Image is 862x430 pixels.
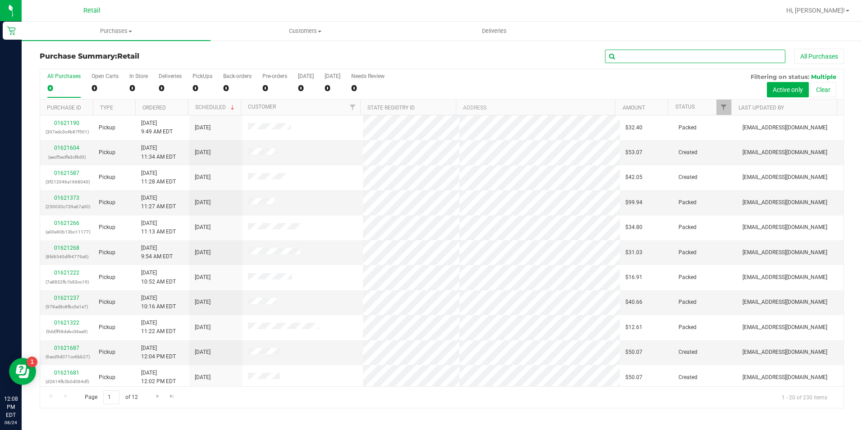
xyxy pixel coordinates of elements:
[195,373,211,382] span: [DATE]
[743,273,827,282] span: [EMAIL_ADDRESS][DOMAIN_NAME]
[54,370,79,376] a: 01621681
[743,198,827,207] span: [EMAIL_ADDRESS][DOMAIN_NAME]
[40,52,308,60] h3: Purchase Summary:
[46,178,88,186] p: (3f212046a1668040)
[99,273,115,282] span: Pickup
[103,390,119,404] input: 1
[47,105,81,111] a: Purchase ID
[743,323,827,332] span: [EMAIL_ADDRESS][DOMAIN_NAME]
[159,73,182,79] div: Deliveries
[367,105,415,111] a: State Registry ID
[743,173,827,182] span: [EMAIL_ADDRESS][DOMAIN_NAME]
[195,148,211,157] span: [DATE]
[716,100,731,115] a: Filter
[22,27,211,35] span: Purchases
[625,298,642,306] span: $40.66
[743,348,827,357] span: [EMAIL_ADDRESS][DOMAIN_NAME]
[46,153,88,161] p: (aecf5ecffe3cf8d0)
[400,22,589,41] a: Deliveries
[679,323,697,332] span: Packed
[4,419,18,426] p: 08/24
[195,104,236,110] a: Scheduled
[99,198,115,207] span: Pickup
[141,144,176,161] span: [DATE] 11:34 AM EDT
[99,373,115,382] span: Pickup
[129,83,148,93] div: 0
[22,22,211,41] a: Purchases
[54,170,79,176] a: 01621587
[625,198,642,207] span: $99.94
[99,348,115,357] span: Pickup
[83,7,101,14] span: Retail
[99,148,115,157] span: Pickup
[193,73,212,79] div: PickUps
[325,83,340,93] div: 0
[195,124,211,132] span: [DATE]
[54,320,79,326] a: 01621322
[46,202,88,211] p: (250030c739a67a00)
[46,278,88,286] p: (7a8832fb1b83cc19)
[27,357,37,367] iframe: Resource center unread badge
[141,369,176,386] span: [DATE] 12:02 PM EDT
[811,73,836,80] span: Multiple
[141,244,173,261] span: [DATE] 9:54 AM EDT
[679,124,697,132] span: Packed
[141,194,176,211] span: [DATE] 11:27 AM EDT
[195,248,211,257] span: [DATE]
[679,173,697,182] span: Created
[99,323,115,332] span: Pickup
[46,252,88,261] p: (8fd6540df94779a9)
[141,219,176,236] span: [DATE] 11:13 AM EDT
[625,223,642,232] span: $34.80
[679,348,697,357] span: Created
[679,373,697,382] span: Created
[679,198,697,207] span: Packed
[129,73,148,79] div: In Store
[165,390,179,403] a: Go to the last page
[7,26,16,35] inline-svg: Retail
[54,145,79,151] a: 01621604
[46,228,88,236] p: (a00e90b13bc11177)
[679,248,697,257] span: Packed
[223,73,252,79] div: Back-orders
[141,344,176,361] span: [DATE] 12:04 PM EDT
[47,73,81,79] div: All Purchases
[141,169,176,186] span: [DATE] 11:28 AM EDT
[675,104,695,110] a: Status
[743,223,827,232] span: [EMAIL_ADDRESS][DOMAIN_NAME]
[679,273,697,282] span: Packed
[211,22,399,41] a: Customers
[4,395,18,419] p: 12:08 PM EDT
[46,327,88,336] p: (9ddff98debc36ea9)
[775,390,834,404] span: 1 - 20 of 230 items
[195,198,211,207] span: [DATE]
[211,27,399,35] span: Customers
[54,120,79,126] a: 01621190
[298,73,314,79] div: [DATE]
[743,124,827,132] span: [EMAIL_ADDRESS][DOMAIN_NAME]
[54,245,79,251] a: 01621268
[92,73,119,79] div: Open Carts
[54,295,79,301] a: 01621237
[46,352,88,361] p: (6acd9d071cc6bb27)
[9,358,36,385] iframe: Resource center
[54,195,79,201] a: 01621373
[743,248,827,257] span: [EMAIL_ADDRESS][DOMAIN_NAME]
[99,248,115,257] span: Pickup
[77,390,145,404] span: Page of 12
[193,83,212,93] div: 0
[625,273,642,282] span: $16.91
[223,83,252,93] div: 0
[679,298,697,306] span: Packed
[625,124,642,132] span: $32.40
[345,100,360,115] a: Filter
[46,377,88,386] p: (d2614fb5b0d064df)
[195,273,211,282] span: [DATE]
[738,105,784,111] a: Last Updated By
[54,220,79,226] a: 01621266
[195,323,211,332] span: [DATE]
[351,73,385,79] div: Needs Review
[810,82,836,97] button: Clear
[99,298,115,306] span: Pickup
